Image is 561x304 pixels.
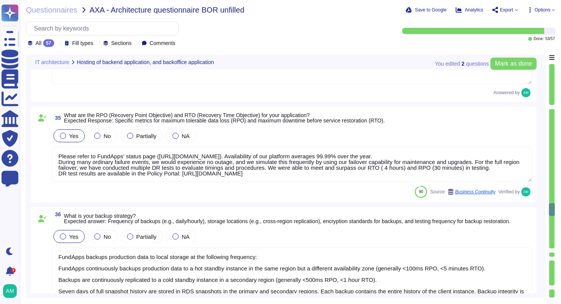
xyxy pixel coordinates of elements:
span: NA [182,233,190,240]
span: No [103,133,111,139]
span: 53 / 57 [545,37,555,41]
button: Save to Google [406,7,447,13]
span: Business Continuity [455,190,495,194]
span: No [103,233,111,240]
span: Partially [136,133,156,139]
div: 3 [11,268,16,273]
span: What are the RPO (Recovery Point Objective) and RTO (Recovery Time Objective) for your applicatio... [64,112,385,124]
b: 2 [461,61,464,66]
span: What is your backup strategy? Expected answer: Frequency of backups (e.g., daily/hourly), storage... [64,213,511,224]
img: user [521,187,530,196]
span: Mark as done [495,61,532,67]
img: user [521,88,530,97]
span: Answered by [493,90,520,95]
span: Partially [136,233,156,240]
button: Mark as done [490,58,537,70]
span: AXA - Architecture questionnaire BOR unfilled [90,6,245,14]
input: Search by keywords [30,22,178,35]
span: 90 [419,190,423,194]
span: IT architecture [35,60,69,65]
span: 36 [52,212,61,217]
span: Verified by [498,190,520,194]
div: 57 [43,39,54,47]
span: Yes [69,233,78,240]
span: Analytics [465,8,483,12]
button: user [2,283,22,299]
span: Options [535,8,550,12]
span: Export [500,8,513,12]
span: Save to Google [415,8,447,12]
span: Comments [150,40,176,46]
button: Analytics [456,7,483,13]
span: Sections [111,40,132,46]
span: Done: [534,37,544,41]
span: Fill types [72,40,93,46]
img: user [3,284,17,298]
span: 35 [52,115,61,121]
span: Source: [430,189,495,195]
span: You edited question s [435,61,489,66]
textarea: Please refer to FundApps' Incident Management Process ([URL][DOMAIN_NAME]) and FundApps' Data Bac... [52,55,532,84]
span: Hosting of backend application, and backoffice application [77,60,214,65]
span: All [35,40,42,46]
span: NA [182,133,190,139]
span: Questionnaires [26,6,77,14]
textarea: Please refer to FundApps' status page ([URL][DOMAIN_NAME]). Availability of our platform averages... [52,147,532,182]
span: Yes [69,133,78,139]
